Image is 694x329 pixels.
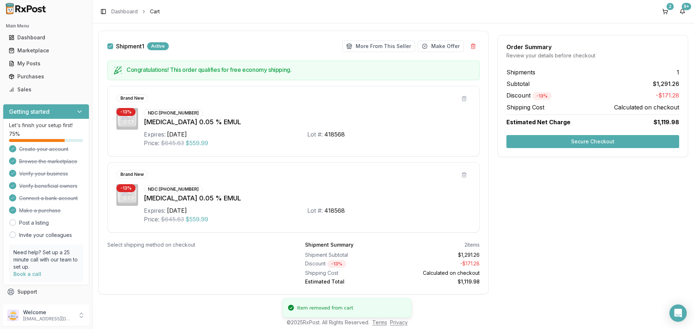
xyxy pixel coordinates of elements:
[17,301,42,308] span: Feedback
[161,139,184,147] span: $645.63
[506,44,679,50] div: Order Summary
[372,319,387,325] a: Terms
[111,8,138,15] a: Dashboard
[19,170,68,177] span: Verify your business
[9,73,83,80] div: Purchases
[19,207,61,214] span: Make a purchase
[395,251,480,259] div: $1,291.26
[532,92,552,100] div: - 13 %
[506,103,544,112] span: Shipping Cost
[9,34,83,41] div: Dashboard
[147,42,169,50] div: Active
[116,108,138,130] img: Restasis 0.05 % EMUL
[116,184,136,192] div: - 13 %
[116,108,136,116] div: - 13 %
[3,285,89,298] button: Support
[305,251,390,259] div: Shipment Subtotal
[6,23,86,29] h2: Main Menu
[677,6,688,17] button: 9+
[395,269,480,277] div: Calculated on checkout
[116,184,138,206] img: Restasis 0.05 % EMUL
[6,44,86,57] a: Marketplace
[506,52,679,59] div: Review your details before checkout
[342,40,415,52] button: More From This Seller
[144,215,159,224] div: Price:
[395,260,480,268] div: - $171.28
[9,130,20,138] span: 75 %
[6,83,86,96] a: Sales
[395,278,480,285] div: $1,119.98
[19,195,78,202] span: Connect a bank account
[614,103,679,112] span: Calculated on checkout
[506,79,530,88] span: Subtotal
[305,260,390,268] div: Discount
[144,109,203,117] div: NDC: [PHONE_NUMBER]
[127,67,474,73] h5: Congratulations! This order qualifies for free economy shipping.
[305,241,354,248] div: Shipment Summary
[677,68,679,77] span: 1
[13,249,79,270] p: Need help? Set up a 25 minute call with our team to set up.
[506,135,679,148] button: Secure Checkout
[682,3,691,10] div: 9+
[116,94,148,102] div: Brand New
[3,32,89,43] button: Dashboard
[3,3,49,14] img: RxPost Logo
[19,219,49,226] a: Post a listing
[654,118,679,126] span: $1,119.98
[9,47,83,54] div: Marketplace
[6,70,86,83] a: Purchases
[327,260,346,268] div: - 13 %
[9,60,83,67] div: My Posts
[19,231,72,239] a: Invite your colleagues
[656,91,679,100] span: -$171.28
[7,309,19,321] img: User avatar
[19,182,77,190] span: Verify beneficial owners
[3,71,89,82] button: Purchases
[9,86,83,93] div: Sales
[9,107,50,116] h3: Getting started
[116,43,144,49] label: Shipment 1
[431,43,460,50] span: Make Offer
[390,319,408,325] a: Privacy
[144,130,166,139] div: Expires:
[659,6,671,17] button: 2
[150,8,160,15] span: Cart
[669,304,687,322] div: Open Intercom Messenger
[6,57,86,70] a: My Posts
[185,139,208,147] span: $559.99
[667,3,674,10] div: 2
[506,92,552,99] span: Discount
[3,298,89,311] button: Feedback
[144,139,159,147] div: Price:
[9,122,83,129] p: Let's finish your setup first!
[3,84,89,95] button: Sales
[19,146,68,153] span: Create your account
[144,185,203,193] div: NDC: [PHONE_NUMBER]
[307,130,323,139] div: Lot #:
[13,271,41,277] a: Book a call
[107,241,282,248] div: Select shipping method on checkout
[185,215,208,224] span: $559.99
[144,193,471,203] div: [MEDICAL_DATA] 0.05 % EMUL
[324,206,345,215] div: 418568
[324,130,345,139] div: 418568
[144,206,166,215] div: Expires:
[6,31,86,44] a: Dashboard
[3,58,89,69] button: My Posts
[19,158,77,165] span: Browse the marketplace
[464,241,480,248] div: 2 items
[23,309,73,316] p: Welcome
[506,68,535,77] span: Shipments
[111,8,160,15] nav: breadcrumb
[307,206,323,215] div: Lot #:
[297,304,353,312] div: Item removed from cart
[305,278,390,285] div: Estimated Total
[506,118,570,126] span: Estimated Net Charge
[305,269,390,277] div: Shipping Cost
[167,206,187,215] div: [DATE]
[418,40,464,52] button: Make Offer
[116,170,148,178] div: Brand New
[653,79,679,88] span: $1,291.26
[167,130,187,139] div: [DATE]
